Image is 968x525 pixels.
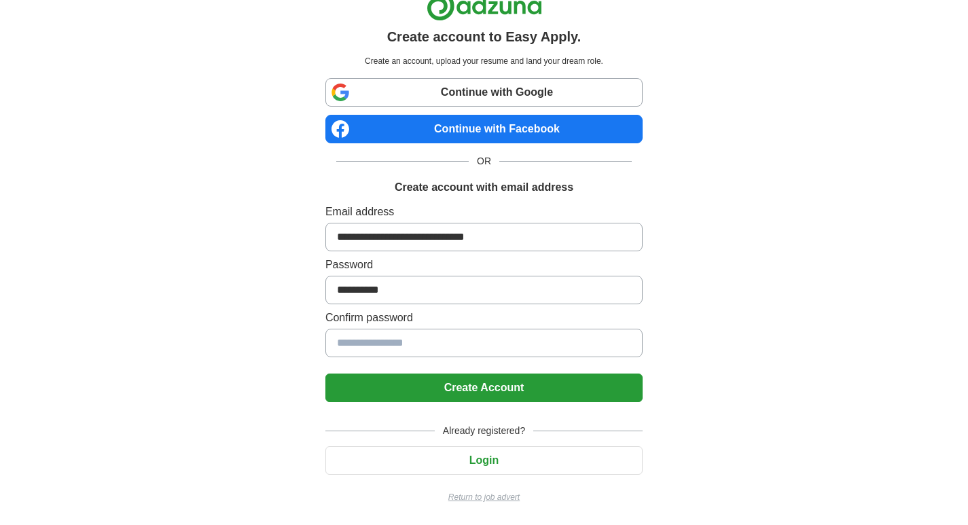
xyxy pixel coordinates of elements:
[325,454,643,466] a: Login
[325,257,643,273] label: Password
[387,26,581,47] h1: Create account to Easy Apply.
[325,374,643,402] button: Create Account
[469,154,499,168] span: OR
[325,78,643,107] a: Continue with Google
[325,115,643,143] a: Continue with Facebook
[328,55,640,67] p: Create an account, upload your resume and land your dream role.
[325,491,643,503] a: Return to job advert
[325,310,643,326] label: Confirm password
[325,204,643,220] label: Email address
[435,424,533,438] span: Already registered?
[325,446,643,475] button: Login
[395,179,573,196] h1: Create account with email address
